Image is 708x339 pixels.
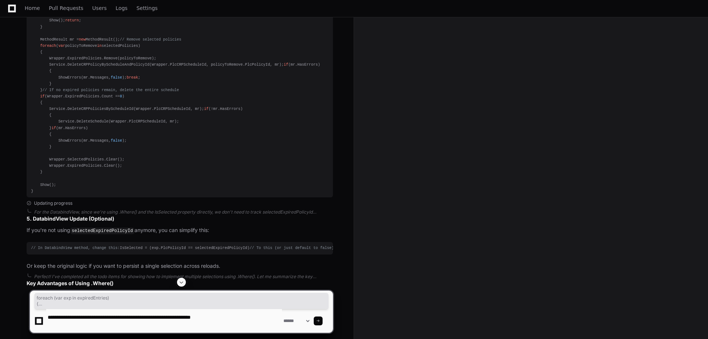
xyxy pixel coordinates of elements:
span: foreach [40,44,56,48]
div: IsSelected = (exp.PlcPolicyId == selectedExpiredPolicyId) IsSelected = [31,245,329,251]
span: Pull Requests [49,6,83,10]
span: if [40,94,45,98]
span: Home [25,6,40,10]
span: return [65,18,79,23]
span: Updating progress [34,200,72,206]
p: If you're not using anymore, you can simplify this: [27,226,333,235]
span: in [97,44,102,48]
p: Or keep the original logic if you want to persist a single selection across reloads. [27,262,333,270]
span: Users [92,6,107,10]
span: var [58,44,65,48]
span: break [127,75,138,80]
span: if [204,107,208,111]
span: foreach (var exp in expiredEntries) { if (exp.PlcCRPScheduleId == Wrapper.PlcCRPScheduleId) { CRP... [37,295,326,307]
span: false [111,75,122,80]
span: // If no expired policies remain, delete the entire schedule [42,88,179,92]
span: if [51,126,56,130]
span: if [284,62,288,67]
span: new [79,37,85,42]
span: // In DatabindView method, change this: [31,246,120,250]
div: Perfect! I've completed all the todo items for showing how to implement multiple selections using... [34,274,333,280]
span: // To this (or just default to false): [249,246,336,250]
span: Logs [116,6,127,10]
code: selectedExpiredPolicyId [70,228,135,234]
h3: 5. DatabindView Update (Optional) [27,215,333,222]
span: Settings [136,6,157,10]
span: 0 [120,94,122,98]
span: false [111,138,122,143]
span: // Remove selected policies [120,37,181,42]
div: For the DatabindView, since we're using .Where() and the IsSelected property directly, we don't n... [34,209,333,215]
